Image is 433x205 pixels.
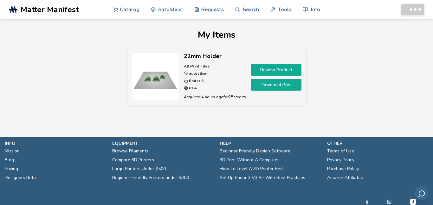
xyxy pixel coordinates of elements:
[220,164,283,173] a: How To Level A 3D Printer Bed
[9,30,424,40] h1: My Items
[251,64,301,76] a: Review Product
[327,140,428,147] p: other
[132,53,179,100] img: 22mm Holder
[112,156,154,164] a: Compare 3D Printers
[327,147,354,156] a: Terms of Use
[5,140,106,147] p: info
[5,156,14,164] a: Blog
[21,5,79,14] span: Matter Manifest
[327,173,363,182] a: Amazon Affiliates
[188,71,208,76] strong: autoslicer
[112,140,213,147] p: equipment
[112,173,189,182] a: Beginner Friendly Printers under $300
[184,93,246,100] p: Acquired: 4 hours ago for 25 credits
[5,147,20,156] a: Mission
[184,53,246,60] h2: 22mm Holder
[220,173,305,182] a: Set Up Ender 3 V3 SE With Best Practices
[251,79,301,91] a: Download Print
[188,85,197,91] strong: PLA
[220,140,321,147] p: help
[5,173,36,182] a: Designers Beta
[220,156,279,164] a: 3D Print Without A Computer
[112,147,148,156] a: Browse Filaments
[184,63,210,69] strong: All Print Files
[327,164,359,173] a: Purchase Policy
[112,164,166,173] a: Large Printers Under $500
[327,156,354,164] a: Privacy Policy
[220,147,290,156] a: Beginner Friendly Design Software
[188,78,204,83] strong: Ender 3
[5,164,18,173] a: Pricing
[414,186,429,201] button: Send feedback via email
